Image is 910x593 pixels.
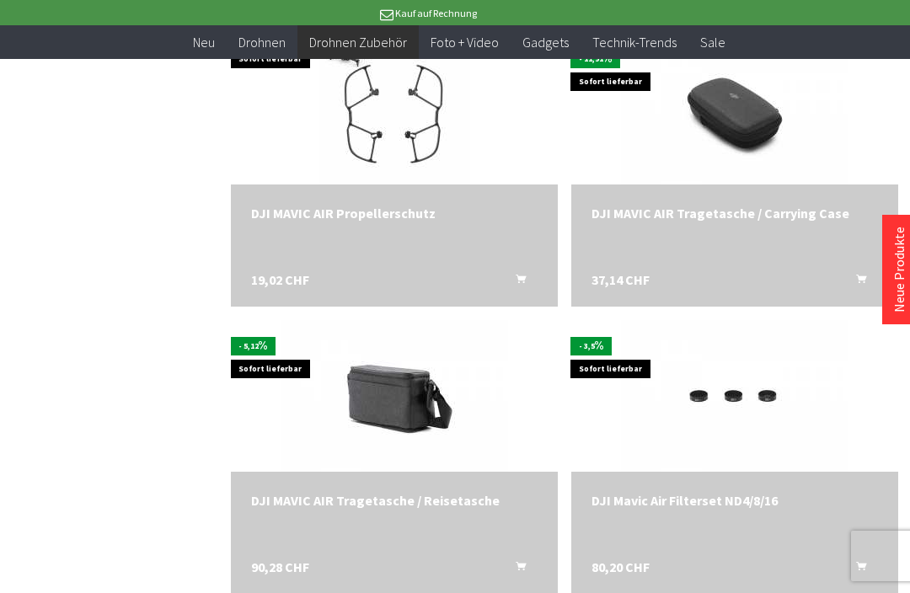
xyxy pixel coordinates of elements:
a: Sale [688,25,737,60]
span: Technik-Trends [592,34,677,51]
a: Neue Produkte [891,227,907,313]
button: In den Warenkorb [495,558,536,580]
a: DJI MAVIC AIR Tragetasche / Carrying Case 37,14 CHF In den Warenkorb [591,205,878,222]
span: Drohnen [238,34,286,51]
button: In den Warenkorb [495,271,536,293]
a: Neu [181,25,227,60]
span: 19,02 CHF [251,271,309,288]
span: 90,28 CHF [251,558,309,575]
div: DJI MAVIC AIR Tragetasche / Reisetasche [251,492,538,509]
img: DJI MAVIC AIR Tragetasche / Reisetasche [281,320,508,472]
span: Sale [700,34,725,51]
button: In den Warenkorb [836,271,876,293]
a: Technik-Trends [581,25,688,60]
img: DJI MAVIC AIR Tragetasche / Carrying Case [621,33,848,184]
div: DJI Mavic Air Filterset ND4/8/16 [591,492,878,509]
a: Drohnen Zubehör [297,25,419,60]
a: DJI MAVIC AIR Propellerschutz 19,02 CHF In den Warenkorb [251,205,538,222]
span: Neu [193,34,215,51]
img: DJI MAVIC AIR Propellerschutz [318,33,470,184]
div: DJI MAVIC AIR Tragetasche / Carrying Case [591,205,878,222]
span: Drohnen Zubehör [309,34,407,51]
div: DJI MAVIC AIR Propellerschutz [251,205,538,222]
a: Foto + Video [419,25,511,60]
span: 37,14 CHF [591,271,650,288]
span: Gadgets [522,34,569,51]
a: DJI MAVIC AIR Tragetasche / Reisetasche 90,28 CHF In den Warenkorb [251,492,538,509]
span: 80,20 CHF [591,558,650,575]
a: DJI Mavic Air Filterset ND4/8/16 80,20 CHF In den Warenkorb [591,492,878,509]
a: Gadgets [511,25,581,60]
button: In den Warenkorb [836,558,876,580]
span: Foto + Video [431,34,499,51]
a: Drohnen [227,25,297,60]
img: DJI Mavic Air Filterset ND4/8/16 [621,320,848,472]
